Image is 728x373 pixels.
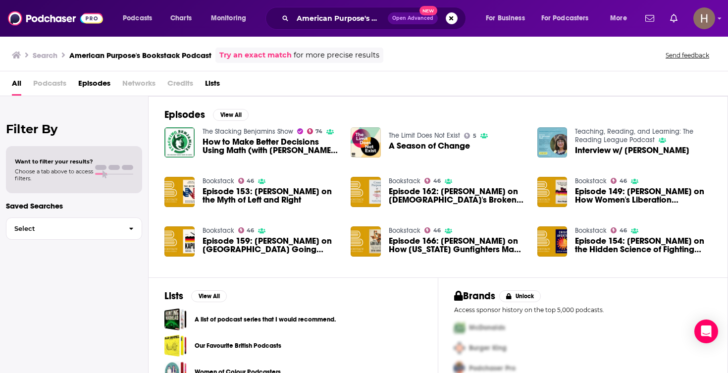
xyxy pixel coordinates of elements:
[454,290,495,302] h2: Brands
[535,10,603,26] button: open menu
[116,10,165,26] button: open menu
[122,75,156,96] span: Networks
[78,75,110,96] span: Episodes
[315,129,322,134] span: 74
[6,122,142,136] h2: Filter By
[575,146,689,155] a: Interview w/ Maryanne Wolf
[203,127,293,136] a: The Stacking Benjamins Show
[389,237,525,254] span: Episode 166: [PERSON_NAME] on How [US_STATE] Gunfighters Made the West Wild
[389,187,525,204] a: Episode 162: Jonathan Rauch on Christianity's Broken Bargain with Democracy
[33,75,66,96] span: Podcasts
[247,228,254,233] span: 46
[389,226,420,235] a: Bookstack
[205,75,220,96] a: Lists
[294,50,379,61] span: for more precise results
[191,290,227,302] button: View All
[164,108,249,121] a: EpisodesView All
[469,344,507,352] span: Burger King
[424,227,441,233] a: 46
[433,179,441,183] span: 46
[164,108,205,121] h2: Episodes
[351,127,381,158] img: A Season of Change
[203,138,339,155] a: How to Make Better Decisions Using Math (with Ted Dintersmith) SB1715
[537,226,568,257] img: Episode 154: Caitlin Rivers on the Hidden Science of Fighting Outbreaks
[694,320,718,343] div: Open Intercom Messenger
[469,364,516,373] span: Podchaser Pro
[663,51,712,59] button: Send feedback
[389,237,525,254] a: Episode 166: Bryan Burrough on How Texas Gunfighters Made the West Wild
[389,177,420,185] a: Bookstack
[537,127,568,158] a: Interview w/ Maryanne Wolf
[8,9,103,28] img: Podchaser - Follow, Share and Rate Podcasts
[575,187,712,204] span: Episode 149: [PERSON_NAME] on How Women's Liberation Transformed America
[238,178,255,184] a: 46
[351,226,381,257] img: Episode 166: Bryan Burrough on How Texas Gunfighters Made the West Wild
[351,177,381,207] img: Episode 162: Jonathan Rauch on Christianity's Broken Bargain with Democracy
[203,138,339,155] span: How to Make Better Decisions Using Math (with [PERSON_NAME]) SB1715
[641,10,658,27] a: Show notifications dropdown
[693,7,715,29] span: Logged in as hpoole
[693,7,715,29] img: User Profile
[203,237,339,254] span: Episode 159: [PERSON_NAME] on [GEOGRAPHIC_DATA] Going Kaput
[247,179,254,183] span: 46
[666,10,681,27] a: Show notifications dropdown
[610,11,627,25] span: More
[469,323,505,332] span: McDonalds
[195,314,336,325] a: A list of podcast series that I would recommend.
[389,187,525,204] span: Episode 162: [PERSON_NAME] on [DEMOGRAPHIC_DATA]'s Broken Bargain with Democracy
[537,177,568,207] img: Episode 149: Clara Bingham on How Women's Liberation Transformed America
[575,237,712,254] a: Episode 154: Caitlin Rivers on the Hidden Science of Fighting Outbreaks
[392,16,433,21] span: Open Advanced
[603,10,639,26] button: open menu
[219,50,292,61] a: Try an exact match
[575,127,693,144] a: Teaching, Reading, and Learning: The Reading League Podcast
[6,201,142,211] p: Saved Searches
[464,133,476,139] a: 5
[170,11,192,25] span: Charts
[541,11,589,25] span: For Podcasters
[575,226,607,235] a: Bookstack
[575,237,712,254] span: Episode 154: [PERSON_NAME] on the Hidden Science of Fighting Outbreaks
[12,75,21,96] a: All
[424,178,441,184] a: 46
[6,217,142,240] button: Select
[164,127,195,158] img: How to Make Better Decisions Using Math (with Ted Dintersmith) SB1715
[164,308,187,330] a: A list of podcast series that I would recommend.
[211,11,246,25] span: Monitoring
[575,146,689,155] span: Interview w/ [PERSON_NAME]
[611,178,627,184] a: 46
[389,142,470,150] span: A Season of Change
[164,290,183,302] h2: Lists
[389,131,460,140] a: The Limit Does Not Exist
[203,187,339,204] span: Episode 153: [PERSON_NAME] on the Myth of Left and Right
[33,51,57,60] h3: Search
[419,6,437,15] span: New
[203,237,339,254] a: Episode 159: Wolfgang Münchau on Germany Going Kaput
[454,306,712,314] p: Access sponsor history on the top 5,000 podcasts.
[203,177,234,185] a: Bookstack
[388,12,438,24] button: Open AdvancedNew
[164,334,187,357] a: Our Favourite British Podcasts
[575,177,607,185] a: Bookstack
[620,179,627,183] span: 46
[620,228,627,233] span: 46
[164,177,195,207] img: Episode 153: Hyrum Lewis on the Myth of Left and Right
[433,228,441,233] span: 46
[450,318,469,338] img: First Pro Logo
[450,338,469,358] img: Second Pro Logo
[203,226,234,235] a: Bookstack
[15,168,93,182] span: Choose a tab above to access filters.
[164,10,198,26] a: Charts
[293,10,388,26] input: Search podcasts, credits, & more...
